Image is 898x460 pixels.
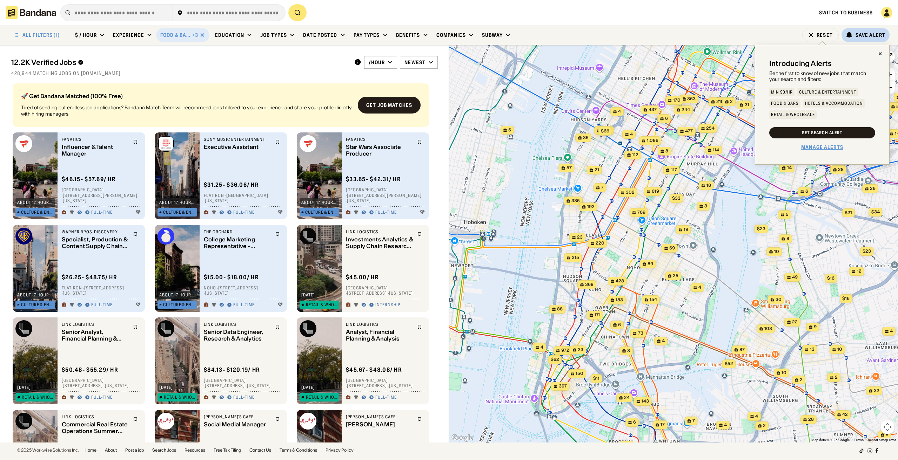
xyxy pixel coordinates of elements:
[280,448,317,452] a: Terms & Conditions
[62,176,116,183] div: $ 46.15 - $57.69 / hr
[713,147,719,153] span: 114
[163,210,195,214] div: Culture & Entertainment
[346,285,425,296] div: [GEOGRAPHIC_DATA] · [STREET_ADDRESS] · [US_STATE]
[159,385,173,390] div: [DATE]
[436,32,466,38] div: Companies
[814,324,817,330] span: 9
[618,109,621,115] span: 4
[585,282,594,288] span: 368
[346,137,413,142] div: Fanatics
[233,302,255,308] div: Full-time
[303,32,337,38] div: Date Posted
[817,33,833,37] div: Reset
[557,306,563,312] span: 88
[685,128,693,134] span: 477
[159,200,195,205] div: about 17 hours ago
[755,413,758,419] span: 4
[508,127,511,133] span: 5
[649,107,657,113] span: 437
[15,320,32,337] img: Link Logistics logo
[62,137,129,142] div: Fanatics
[204,414,271,420] div: [PERSON_NAME]'s Cafe
[91,395,113,400] div: Full-time
[346,378,425,389] div: [GEOGRAPHIC_DATA] · [STREET_ADDRESS] · [US_STATE]
[687,96,696,102] span: 363
[260,32,287,38] div: Job Types
[204,285,283,296] div: NoHo · [STREET_ADDRESS] · [US_STATE]
[801,144,843,150] div: Manage Alerts
[158,228,174,245] img: The Orchard logo
[632,152,638,158] span: 112
[771,101,799,105] div: Food & Bars
[774,249,779,255] span: 10
[346,421,413,428] div: [PERSON_NAME]
[204,322,271,327] div: Link Logistics
[22,395,53,399] div: Retail & Wholesale
[306,395,337,399] div: Retail & Wholesale
[17,293,53,297] div: about 17 hours ago
[346,366,402,373] div: $ 45.67 - $48.08 / hr
[185,448,205,452] a: Resources
[583,135,589,141] span: 35
[595,312,601,318] span: 171
[159,293,195,297] div: about 17 hours ago
[451,433,474,442] a: Open this area in Google Maps (opens a new window)
[857,268,862,274] span: 12
[769,59,832,68] div: Introducing Alerts
[541,344,543,350] span: 4
[776,297,782,303] span: 30
[870,186,876,192] span: 26
[305,210,337,214] div: Culture & Entertainment
[233,210,255,215] div: Full-time
[868,438,896,442] a: Report a map error
[163,303,195,307] div: Culture & Entertainment
[672,195,681,201] span: $33
[706,183,711,188] span: 18
[593,376,599,381] span: $11
[396,32,420,38] div: Benefits
[799,90,856,94] div: Culture & Entertainment
[805,188,808,194] span: 6
[85,448,96,452] a: Home
[21,303,53,307] div: Culture & Entertainment
[300,228,316,245] img: Link Logistics logo
[160,32,190,38] div: Food & Bars
[842,412,848,418] span: 42
[745,102,749,108] span: 31
[673,97,681,103] span: 170
[62,329,129,342] div: Senior Analyst, Financial Planning & Analysis
[856,32,885,38] div: Save Alert
[404,59,425,66] div: Newest
[215,32,244,38] div: Education
[125,448,144,452] a: Post a job
[647,138,658,144] span: 1,086
[62,144,129,157] div: Influencer & Talent Manager
[204,366,260,373] div: $ 84.13 - $120.19 / hr
[204,274,259,281] div: $ 15.00 - $18.00 / hr
[842,296,850,301] span: $16
[22,33,60,37] div: ALL FILTERS (1)
[792,319,798,325] span: 22
[158,135,174,152] img: Sony Music Entertainment logo
[346,274,379,281] div: $ 45.00 / hr
[633,419,636,425] span: 6
[665,116,668,122] span: 6
[771,90,793,94] div: Min $0/hr
[661,422,665,428] span: 17
[11,58,349,67] div: 12.2K Verified Jobs
[782,370,786,376] span: 10
[346,176,401,183] div: $ 33.65 - $42.31 / hr
[838,167,844,173] span: 28
[638,330,643,336] span: 73
[652,188,659,194] span: 619
[6,6,56,19] img: Bandana logotype
[482,32,503,38] div: Subway
[724,422,727,428] span: 4
[204,329,271,342] div: Senior Data Engineer, Research & Analytics
[786,236,789,242] span: 8
[105,448,117,452] a: About
[451,433,474,442] img: Google
[618,322,621,328] span: 6
[11,70,438,76] div: 428,944 matching jobs on [DOMAIN_NAME]
[837,346,842,352] span: 10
